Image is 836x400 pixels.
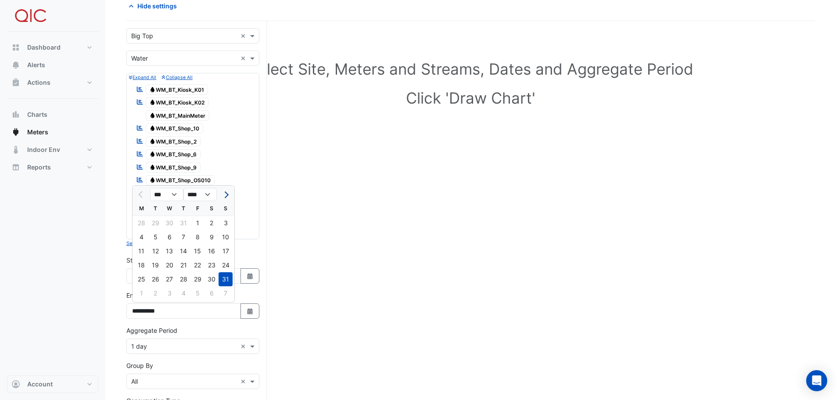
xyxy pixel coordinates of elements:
[219,258,233,272] div: Sunday, August 24, 2025
[7,106,98,123] button: Charts
[162,272,176,286] div: Wednesday, August 27, 2025
[149,177,156,184] fa-icon: Water
[205,216,219,230] div: Saturday, August 2, 2025
[134,258,148,272] div: 18
[219,286,233,300] div: Sunday, September 7, 2025
[183,188,217,201] select: Select year
[27,78,50,87] span: Actions
[176,286,190,300] div: Thursday, September 4, 2025
[136,124,144,132] fa-icon: Reportable
[27,128,48,137] span: Meters
[205,202,219,216] div: S
[11,7,50,25] img: Company Logo
[134,258,148,272] div: Monday, August 18, 2025
[149,138,156,144] fa-icon: Water
[136,137,144,144] fa-icon: Reportable
[126,239,166,247] button: Select Reportable
[11,145,20,154] app-icon: Indoor Env
[149,99,156,106] fa-icon: Water
[240,377,248,386] span: Clear
[148,230,162,244] div: Tuesday, August 5, 2025
[176,272,190,286] div: 28
[126,326,177,335] label: Aggregate Period
[176,286,190,300] div: 4
[148,272,162,286] div: Tuesday, August 26, 2025
[148,230,162,244] div: 5
[150,188,183,201] select: Select month
[140,89,801,107] h1: Click 'Draw Chart'
[134,230,148,244] div: Monday, August 4, 2025
[126,291,153,300] label: End Date
[162,244,176,258] div: Wednesday, August 13, 2025
[162,230,176,244] div: Wednesday, August 6, 2025
[7,375,98,393] button: Account
[162,272,176,286] div: 27
[148,286,162,300] div: Tuesday, September 2, 2025
[148,272,162,286] div: 26
[146,175,215,186] span: WM_BT_Shop_OS010
[220,187,231,202] button: Next month
[190,244,205,258] div: 15
[27,61,45,69] span: Alerts
[190,286,205,300] div: 5
[205,286,219,300] div: 6
[162,258,176,272] div: 20
[162,286,176,300] div: 3
[27,110,47,119] span: Charts
[136,176,144,184] fa-icon: Reportable
[162,244,176,258] div: 13
[126,256,156,265] label: Start Date
[205,216,219,230] div: 2
[11,163,20,172] app-icon: Reports
[240,54,248,63] span: Clear
[176,202,190,216] div: T
[146,162,201,173] span: WM_BT_Shop_9
[134,286,148,300] div: Monday, September 1, 2025
[162,258,176,272] div: Wednesday, August 20, 2025
[205,272,219,286] div: 30
[176,258,190,272] div: Thursday, August 21, 2025
[219,216,233,230] div: 3
[11,61,20,69] app-icon: Alerts
[7,141,98,159] button: Indoor Env
[7,39,98,56] button: Dashboard
[205,244,219,258] div: 16
[129,75,156,80] small: Expand All
[7,123,98,141] button: Meters
[219,244,233,258] div: 17
[190,272,205,286] div: Friday, August 29, 2025
[7,74,98,91] button: Actions
[219,230,233,244] div: 10
[219,244,233,258] div: Sunday, August 17, 2025
[148,244,162,258] div: 12
[190,230,205,244] div: 8
[149,86,156,93] fa-icon: Water
[27,145,60,154] span: Indoor Env
[162,230,176,244] div: 6
[148,202,162,216] div: T
[219,216,233,230] div: Sunday, August 3, 2025
[134,272,148,286] div: Monday, August 25, 2025
[7,56,98,74] button: Alerts
[190,272,205,286] div: 29
[134,286,148,300] div: 1
[162,202,176,216] div: W
[27,43,61,52] span: Dashboard
[149,164,156,170] fa-icon: Water
[190,286,205,300] div: Friday, September 5, 2025
[219,202,233,216] div: S
[205,230,219,244] div: Saturday, August 9, 2025
[240,31,248,40] span: Clear
[190,202,205,216] div: F
[205,244,219,258] div: Saturday, August 16, 2025
[148,258,162,272] div: Tuesday, August 19, 2025
[161,75,192,80] small: Collapse All
[176,230,190,244] div: Thursday, August 7, 2025
[205,286,219,300] div: Saturday, September 6, 2025
[219,230,233,244] div: Sunday, August 10, 2025
[136,85,144,93] fa-icon: Reportable
[176,272,190,286] div: Thursday, August 28, 2025
[148,286,162,300] div: 2
[149,112,156,119] fa-icon: Water
[134,244,148,258] div: 11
